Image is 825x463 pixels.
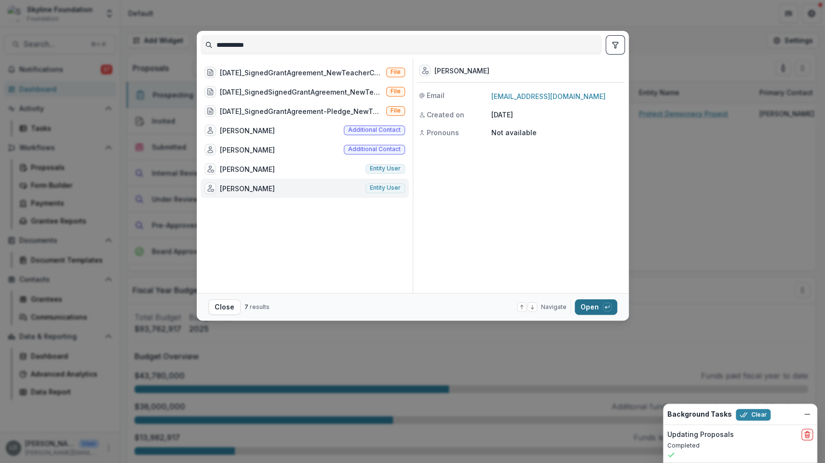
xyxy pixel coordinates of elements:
div: [PERSON_NAME] [220,164,275,174]
div: [PERSON_NAME] [220,183,275,194]
p: Completed [667,441,813,450]
span: Email [427,90,445,100]
p: [DATE] [491,110,623,120]
button: Dismiss [801,408,813,420]
span: Entity user [370,165,401,172]
a: [EMAIL_ADDRESS][DOMAIN_NAME] [491,92,606,100]
button: Close [208,299,241,315]
span: Created on [427,110,464,120]
div: [PERSON_NAME] [220,126,275,136]
div: [DATE]_SignedSignedGrantAgreement_NewTeacherCenter_YCF.pdf [220,87,382,97]
button: Open [575,299,617,315]
span: File [391,88,401,95]
span: Navigate [541,303,567,311]
span: Additional contact [348,146,401,153]
button: Clear [736,409,771,421]
p: Not available [491,127,623,138]
span: Additional contact [348,126,401,133]
span: results [250,303,270,310]
div: [DATE]_SignedGrantAgreement-Pledge_NewTeacherCenter_YCF.pdf [220,106,382,116]
span: File [391,69,401,75]
div: [PERSON_NAME] [220,145,275,155]
button: toggle filters [606,35,625,55]
h2: Background Tasks [667,410,732,419]
h2: Updating Proposals [667,431,734,439]
button: delete [801,429,813,440]
span: Entity user [370,184,401,191]
div: [PERSON_NAME] [434,66,489,76]
span: 7 [244,303,248,310]
span: File [391,107,401,114]
span: Pronouns [427,127,459,138]
div: [DATE]_SignedGrantAgreement_NewTeacherCenter_YCF.pdf [220,68,382,78]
